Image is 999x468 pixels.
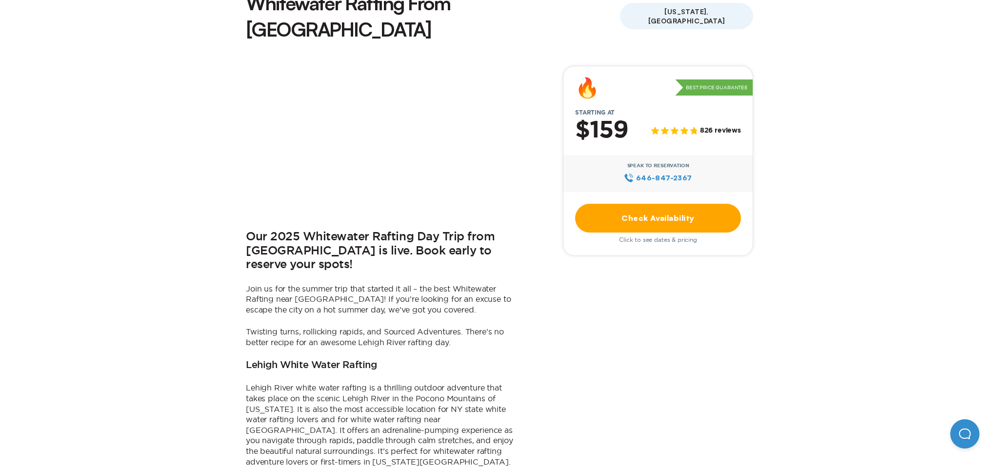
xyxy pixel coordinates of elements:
[624,173,692,183] a: 646‍-847‍-2367
[675,79,753,96] p: Best Price Guarantee
[246,230,519,272] h2: Our 2025 Whitewater Rafting Day Trip from [GEOGRAPHIC_DATA] is live. Book early to reserve your s...
[627,163,689,169] span: Speak to Reservation
[636,173,692,183] span: 646‍-847‍-2367
[950,419,979,448] iframe: Help Scout Beacon - Open
[619,236,697,243] span: Click to see dates & pricing
[246,327,519,348] p: Twisting turns, rollicking rapids, and Sourced Adventures. There’s no better recipe for an awesom...
[246,284,519,315] p: Join us for the summer trip that started it all – the best Whitewater Rafting near [GEOGRAPHIC_DA...
[575,78,599,97] div: 🔥
[575,204,741,233] a: Check Availability
[563,109,626,116] span: Starting at
[246,360,377,371] h3: Lehigh White Water Rafting
[700,127,741,135] span: 826 reviews
[246,383,519,467] p: Lehigh River white water rafting is a thrilling outdoor adventure that takes place on the scenic ...
[575,118,628,143] h2: $159
[620,3,753,29] span: [US_STATE], [GEOGRAPHIC_DATA]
